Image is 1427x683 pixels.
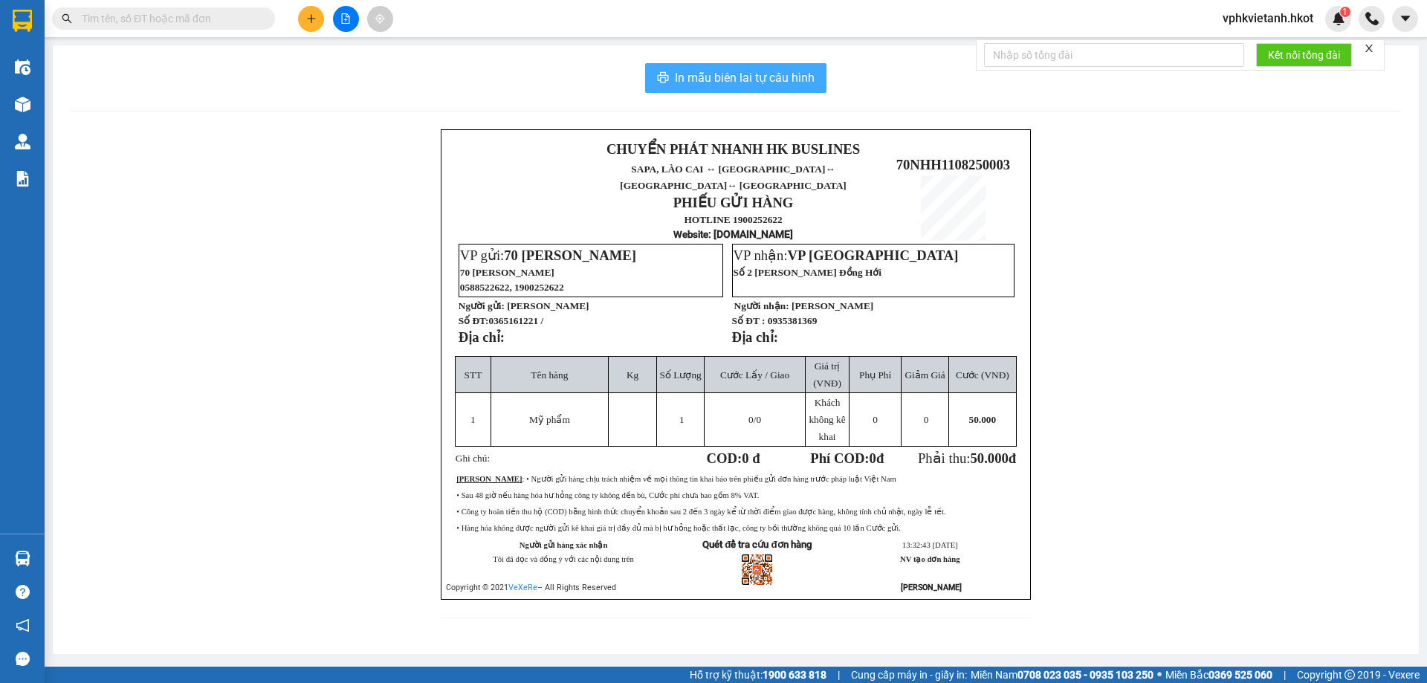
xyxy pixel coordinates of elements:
a: VeXeRe [508,583,537,592]
span: Giá trị (VNĐ) [813,360,841,389]
span: 70 [PERSON_NAME] [504,247,636,263]
span: • Công ty hoàn tiền thu hộ (COD) bằng hình thức chuyển khoản sau 2 đến 3 ngày kể từ thời điểm gia... [456,508,945,516]
strong: 0369 525 060 [1208,669,1272,681]
span: close [1364,43,1374,54]
button: aim [367,6,393,32]
span: plus [306,13,317,24]
span: aim [375,13,385,24]
strong: COD: [707,450,760,466]
img: logo [452,154,525,227]
span: ↔ [GEOGRAPHIC_DATA] [620,164,846,191]
strong: NV tạo đơn hàng [900,555,960,563]
strong: Quét để tra cứu đơn hàng [702,539,812,550]
span: Tôi đã đọc và đồng ý với các nội dung trên [493,555,634,563]
span: 13:32:43 [DATE] [902,541,958,549]
span: printer [657,71,669,85]
strong: CHUYỂN PHÁT NHANH HK BUSLINES [606,141,860,157]
span: [PERSON_NAME] [507,300,589,311]
span: VP [GEOGRAPHIC_DATA] [788,247,959,263]
span: Số Lượng [660,369,702,381]
img: warehouse-icon [15,551,30,566]
span: Ghi chú: [456,453,490,464]
span: 1 [679,414,685,425]
span: question-circle [16,585,30,599]
span: 0365161221 / [488,315,543,326]
span: 0588522622, 1900252622 [460,282,564,293]
span: SAPA, LÀO CAI ↔ [GEOGRAPHIC_DATA] [620,164,846,191]
strong: Địa chỉ: [732,329,778,345]
strong: Người gửi: [459,300,505,311]
span: ↔ [GEOGRAPHIC_DATA] [727,180,847,191]
strong: 1900 633 818 [763,669,826,681]
span: Cước Lấy / Giao [720,369,789,381]
span: Website [673,229,708,240]
span: message [16,652,30,666]
span: 0 [870,450,876,466]
span: 50.000 [970,450,1008,466]
span: Mỹ phẩm [529,414,570,425]
strong: HOTLINE 1900252622 [684,214,782,225]
img: warehouse-icon [15,134,30,149]
strong: 0708 023 035 - 0935 103 250 [1017,669,1153,681]
span: Kết nối tổng đài [1268,47,1340,63]
span: • Hàng hóa không được người gửi kê khai giá trị đầy đủ mà bị hư hỏng hoặc thất lạc, công ty bồi t... [456,524,901,532]
strong: Người nhận: [734,300,789,311]
span: /0 [748,414,761,425]
strong: [PERSON_NAME] [456,475,522,483]
span: file-add [340,13,351,24]
strong: : [DOMAIN_NAME] [673,228,793,240]
input: Tìm tên, số ĐT hoặc mã đơn [82,10,257,27]
span: Hỗ trợ kỹ thuật: [690,667,826,683]
strong: Người gửi hàng xác nhận [520,541,608,549]
span: Phải thu: [918,450,1016,466]
input: Nhập số tổng đài [984,43,1244,67]
span: [PERSON_NAME] [792,300,873,311]
span: caret-down [1399,12,1412,25]
span: 0 [924,414,929,425]
span: | [1284,667,1286,683]
span: Miền Nam [971,667,1153,683]
span: Miền Bắc [1165,667,1272,683]
strong: PHIẾU GỬI HÀNG [673,195,794,210]
sup: 1 [1340,7,1350,17]
span: Kg [627,369,638,381]
span: ⚪️ [1157,672,1162,678]
span: Giảm Giá [905,369,945,381]
img: solution-icon [15,171,30,187]
span: | [838,667,840,683]
strong: [PERSON_NAME] [901,583,962,592]
span: Cung cấp máy in - giấy in: [851,667,967,683]
button: file-add [333,6,359,32]
button: plus [298,6,324,32]
span: VP gửi: [460,247,636,263]
span: Copyright © 2021 – All Rights Reserved [446,583,616,592]
span: 0935381369 [768,315,818,326]
span: VP nhận: [734,247,959,263]
span: In mẫu biên lai tự cấu hình [675,68,815,87]
span: Số 2 [PERSON_NAME] Đồng Hới [734,267,882,278]
img: phone-icon [1365,12,1379,25]
strong: Số ĐT: [459,315,543,326]
span: 0 [748,414,754,425]
span: 70NHH1108250003 [896,157,1010,172]
span: Khách không kê khai [809,397,845,442]
button: printerIn mẫu biên lai tự cấu hình [645,63,826,93]
img: icon-new-feature [1332,12,1345,25]
span: 70 [PERSON_NAME] [460,267,554,278]
span: đ [1009,450,1016,466]
span: Cước (VNĐ) [956,369,1009,381]
span: Tên hàng [531,369,568,381]
img: warehouse-icon [15,97,30,112]
span: notification [16,618,30,632]
span: 1 [470,414,476,425]
span: 0 đ [742,450,760,466]
span: copyright [1345,670,1355,680]
span: • Sau 48 giờ nếu hàng hóa hư hỏng công ty không đền bù, Cước phí chưa bao gồm 8% VAT. [456,491,759,499]
strong: Địa chỉ: [459,329,505,345]
button: Kết nối tổng đài [1256,43,1352,67]
span: 0 [873,414,878,425]
button: caret-down [1392,6,1418,32]
span: search [62,13,72,24]
span: 50.000 [969,414,997,425]
span: Phụ Phí [859,369,891,381]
